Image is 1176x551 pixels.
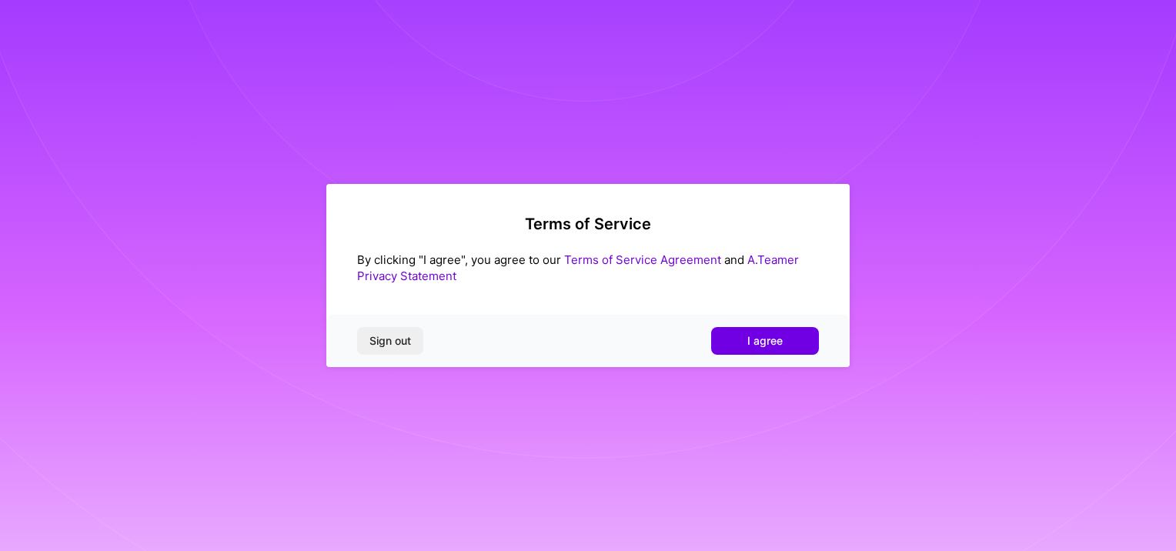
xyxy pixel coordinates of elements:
a: Terms of Service Agreement [564,252,721,267]
button: Sign out [357,327,423,355]
button: I agree [711,327,819,355]
span: Sign out [369,333,411,349]
div: By clicking "I agree", you agree to our and [357,252,819,284]
h2: Terms of Service [357,215,819,233]
span: I agree [747,333,783,349]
